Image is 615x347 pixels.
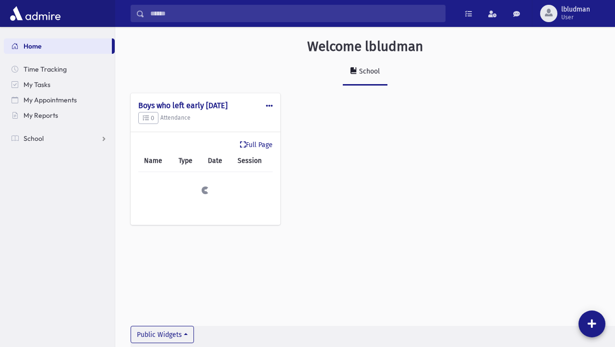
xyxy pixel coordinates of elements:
a: School [343,59,387,86]
span: Time Tracking [24,65,67,74]
a: My Reports [4,108,115,123]
a: School [4,131,115,146]
span: 0 [143,114,154,122]
button: Public Widgets [131,326,194,343]
input: Search [145,5,445,22]
div: School [357,67,380,75]
img: AdmirePro [8,4,63,23]
span: My Reports [24,111,58,120]
th: Session [232,150,273,172]
a: Time Tracking [4,62,115,77]
h5: Attendance [138,112,273,124]
span: lbludman [561,6,590,13]
span: User [561,13,590,21]
span: My Appointments [24,96,77,104]
a: Home [4,38,112,54]
a: My Tasks [4,77,115,92]
h4: Boys who left early [DATE] [138,101,273,110]
th: Name [138,150,173,172]
th: Date [202,150,232,172]
span: School [24,134,44,143]
span: Home [24,42,42,50]
a: Full Page [240,140,273,150]
span: My Tasks [24,80,50,89]
h3: Welcome lbludman [307,38,423,55]
th: Type [173,150,202,172]
a: My Appointments [4,92,115,108]
button: 0 [138,112,158,124]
